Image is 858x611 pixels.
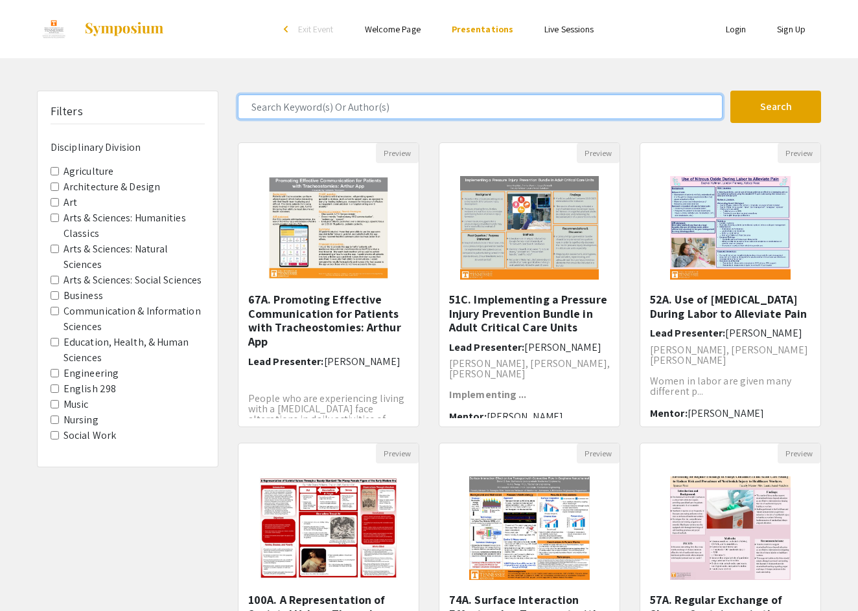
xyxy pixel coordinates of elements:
[64,288,103,304] label: Business
[64,241,205,272] label: Arts & Sciences: Natural Sciences
[248,394,409,435] p: People who are experiencing living with a [MEDICAL_DATA] face alterations in daily activities of ...
[10,553,55,601] iframe: Chat
[64,412,99,428] label: Nursing
[447,163,611,293] img: <p>51C. Implementing a Pressure Injury Prevention Bundle in Adult Critical Care Units</p>
[64,210,205,241] label: Arts & Sciences: Humanities Classics
[449,388,527,401] strong: Implementing ...
[64,397,89,412] label: Music
[51,104,83,118] h5: Filters
[456,463,603,593] img: <p>74A. Surface Interaction Effect on Ion Transport with Convective Flow in Graphene Nanochannel</p>
[376,443,419,463] button: Preview
[64,428,116,443] label: Social Work
[650,345,811,366] p: [PERSON_NAME], [PERSON_NAME] [PERSON_NAME]
[365,23,421,35] a: Welcome Page
[726,23,747,35] a: Login
[64,179,160,195] label: Architecture & Design
[449,293,610,335] h5: 51C. Implementing a Pressure Injury Prevention Bundle in Adult Critical Care Units
[452,23,513,35] a: Presentations
[449,359,610,379] p: [PERSON_NAME], [PERSON_NAME], [PERSON_NAME]
[238,142,419,427] div: Open Presentation <p><strong>67A. Promoting Effective Communication for Patients with Tracheostom...
[64,335,205,366] label: Education, Health, & Human Sciences
[650,293,811,320] h5: 52A. Use of [MEDICAL_DATA] During Labor to Alleviate Pain
[449,410,487,423] span: Mentor:
[51,141,205,153] h6: Disciplinary Division
[688,406,764,420] span: [PERSON_NAME]
[524,340,601,354] span: [PERSON_NAME]
[778,443,820,463] button: Preview
[284,25,292,33] div: arrow_back_ios
[248,355,409,368] h6: Lead Presenter:
[246,463,410,593] img: <p>100A. A Representation of Societal Values Through a Beauty Standard: The Plump Female Figure o...
[657,463,804,593] img: <p>57A. Regular Exchange of Sharps Containers in the Acute Care Setting</p>
[64,195,77,210] label: Art
[650,374,791,398] span: Women in labor are given many different p...
[324,355,400,368] span: [PERSON_NAME]
[777,23,806,35] a: Sign Up
[577,143,620,163] button: Preview
[650,327,811,339] h6: Lead Presenter:
[725,326,802,340] span: [PERSON_NAME]
[544,23,594,35] a: Live Sessions
[487,410,563,423] span: [PERSON_NAME]
[376,143,419,163] button: Preview
[640,142,821,427] div: Open Presentation <p>52A. Use of Nitrous Oxide During Labor to Alleviate Pain</p>
[248,163,408,293] img: <p><strong>67A. Promoting Effective Communication for Patients with Tracheostomies: Arthur App </...
[449,341,610,353] h6: Lead Presenter:
[657,163,804,293] img: <p>52A. Use of Nitrous Oxide During Labor to Alleviate Pain</p>
[248,293,409,348] h5: 67A. Promoting Effective Communication for Patients with Tracheostomies: Arthur App
[64,381,116,397] label: English 298
[64,304,205,335] label: Communication & Information Sciences
[577,443,620,463] button: Preview
[238,94,723,119] input: Search Keyword(s) Or Author(s)
[84,21,165,37] img: Symposium by ForagerOne
[778,143,820,163] button: Preview
[64,164,113,179] label: Agriculture
[37,13,71,45] img: EUReCA 2024
[650,406,688,420] span: Mentor:
[37,13,165,45] a: EUReCA 2024
[64,366,119,381] label: Engineering
[439,142,620,427] div: Open Presentation <p>51C. Implementing a Pressure Injury Prevention Bundle in Adult Critical Care...
[64,272,202,288] label: Arts & Sciences: Social Sciences
[298,23,334,35] span: Exit Event
[730,91,821,123] button: Search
